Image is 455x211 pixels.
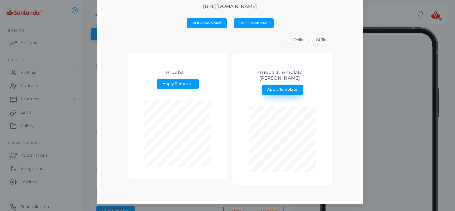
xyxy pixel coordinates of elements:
[267,87,297,92] span: Apply Template
[157,79,199,89] button: Apply Template
[249,70,311,81] h4: Prueba 3 Template [PERSON_NAME]
[163,81,193,86] span: Apply Template
[106,4,354,9] p: [URL][DOMAIN_NAME]
[294,37,306,42] span: Online
[234,18,274,28] button: SVG Download
[262,85,303,95] button: Apply Template
[316,37,329,42] span: Offline
[166,70,184,75] h4: Prueba
[187,18,227,28] button: PNG Download
[240,21,268,25] span: SVG Download
[192,21,221,25] span: PNG Download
